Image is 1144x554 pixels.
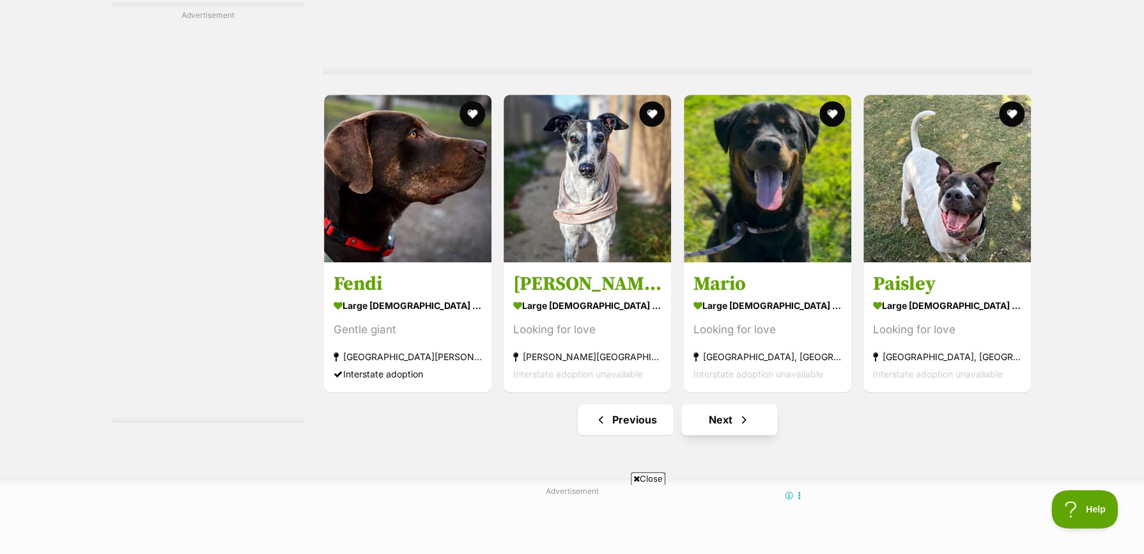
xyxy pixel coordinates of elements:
strong: [GEOGRAPHIC_DATA], [GEOGRAPHIC_DATA] [873,347,1021,365]
a: Previous page [578,404,674,435]
span: Interstate adoption unavailable [693,368,823,379]
span: Close [631,472,665,485]
div: Looking for love [693,321,842,338]
button: favourite [819,101,845,127]
h3: [PERSON_NAME] [513,271,661,296]
strong: large [DEMOGRAPHIC_DATA] Dog [693,296,842,314]
a: Fendi large [DEMOGRAPHIC_DATA] Dog Gentle giant [GEOGRAPHIC_DATA][PERSON_NAME][GEOGRAPHIC_DATA] I... [324,262,491,392]
h3: Fendi [334,271,482,296]
div: Gentle giant [334,321,482,338]
button: favourite [640,101,665,127]
span: Interstate adoption unavailable [513,368,643,379]
div: Looking for love [513,321,661,338]
iframe: Advertisement [112,27,304,411]
span: Interstate adoption unavailable [873,368,1003,379]
a: [PERSON_NAME] large [DEMOGRAPHIC_DATA] Dog Looking for love [PERSON_NAME][GEOGRAPHIC_DATA] Inters... [504,262,671,392]
img: Fendi - Mastiff Dog [324,95,491,262]
button: favourite [999,101,1024,127]
strong: [GEOGRAPHIC_DATA][PERSON_NAME][GEOGRAPHIC_DATA] [334,347,482,365]
strong: [GEOGRAPHIC_DATA], [GEOGRAPHIC_DATA] [693,347,842,365]
a: Next page [681,404,777,435]
strong: [PERSON_NAME][GEOGRAPHIC_DATA] [513,347,661,365]
strong: large [DEMOGRAPHIC_DATA] Dog [513,296,661,314]
iframe: Advertisement [339,490,805,548]
iframe: Help Scout Beacon - Open [1051,490,1118,528]
nav: Pagination [323,404,1032,435]
img: Stella - Greyhound Dog [504,95,671,262]
a: Mario large [DEMOGRAPHIC_DATA] Dog Looking for love [GEOGRAPHIC_DATA], [GEOGRAPHIC_DATA] Intersta... [684,262,851,392]
h3: Paisley [873,271,1021,296]
div: Looking for love [873,321,1021,338]
strong: large [DEMOGRAPHIC_DATA] Dog [873,296,1021,314]
div: Interstate adoption [334,365,482,382]
h3: Mario [693,271,842,296]
img: Paisley - American Staffordshire Terrier x Pointer Dog [863,95,1031,262]
div: Advertisement [112,3,304,423]
img: Mario - Rottweiler Dog [684,95,851,262]
button: favourite [460,101,485,127]
a: Paisley large [DEMOGRAPHIC_DATA] Dog Looking for love [GEOGRAPHIC_DATA], [GEOGRAPHIC_DATA] Inters... [863,262,1031,392]
strong: large [DEMOGRAPHIC_DATA] Dog [334,296,482,314]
